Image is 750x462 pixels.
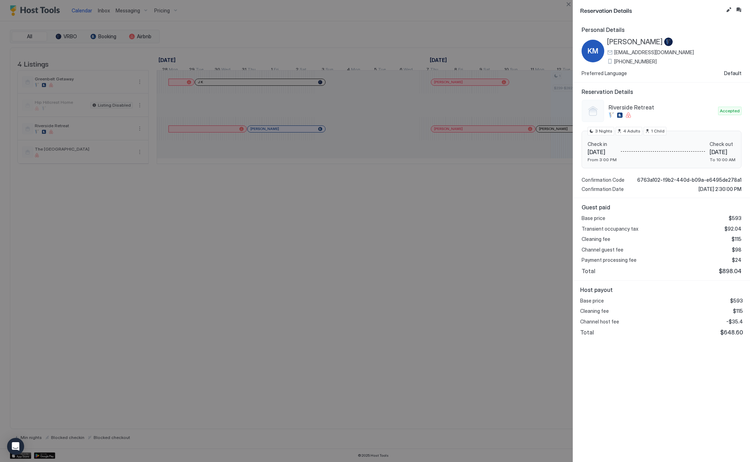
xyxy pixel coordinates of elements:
[582,226,638,232] span: Transient occupancy tax
[580,298,604,304] span: Base price
[582,236,610,242] span: Cleaning fee
[7,438,24,455] div: Open Intercom Messenger
[724,70,741,77] span: Default
[582,70,627,77] span: Preferred Language
[582,267,595,275] span: Total
[588,46,598,56] span: KM
[724,226,741,232] span: $92.04
[580,319,619,325] span: Channel host fee
[588,148,617,156] span: [DATE]
[588,141,617,147] span: Check in
[607,38,663,46] span: [PERSON_NAME]
[732,257,741,263] span: $24
[710,148,735,156] span: [DATE]
[580,6,723,15] span: Reservation Details
[732,247,741,253] span: $98
[732,236,741,242] span: $115
[623,128,640,134] span: 4 Adults
[580,329,594,336] span: Total
[710,141,735,147] span: Check out
[582,215,605,221] span: Base price
[719,267,741,275] span: $898.04
[595,128,612,134] span: 3 Nights
[720,329,743,336] span: $648.60
[720,108,740,114] span: Accepted
[730,298,743,304] span: $593
[582,204,741,211] span: Guest paid
[724,6,733,14] button: Edit reservation
[582,257,637,263] span: Payment processing fee
[588,157,617,162] span: From 3:00 PM
[614,58,657,65] span: [PHONE_NUMBER]
[582,88,741,95] span: Reservation Details
[582,186,624,192] span: Confirmation Date
[651,128,665,134] span: 1 Child
[614,49,694,56] span: [EMAIL_ADDRESS][DOMAIN_NAME]
[582,26,741,33] span: Personal Details
[729,215,741,221] span: $593
[637,177,741,183] span: 6763a102-f9b2-440d-b09a-e6495de278a1
[726,319,743,325] span: -$35.4
[580,286,743,293] span: Host payout
[580,308,609,314] span: Cleaning fee
[734,6,743,14] button: Inbox
[733,308,743,314] span: $115
[582,177,624,183] span: Confirmation Code
[699,186,741,192] span: [DATE] 2:30:00 PM
[710,157,735,162] span: To 10:00 AM
[609,104,715,111] span: Riverside Retreat
[582,247,623,253] span: Channel guest fee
